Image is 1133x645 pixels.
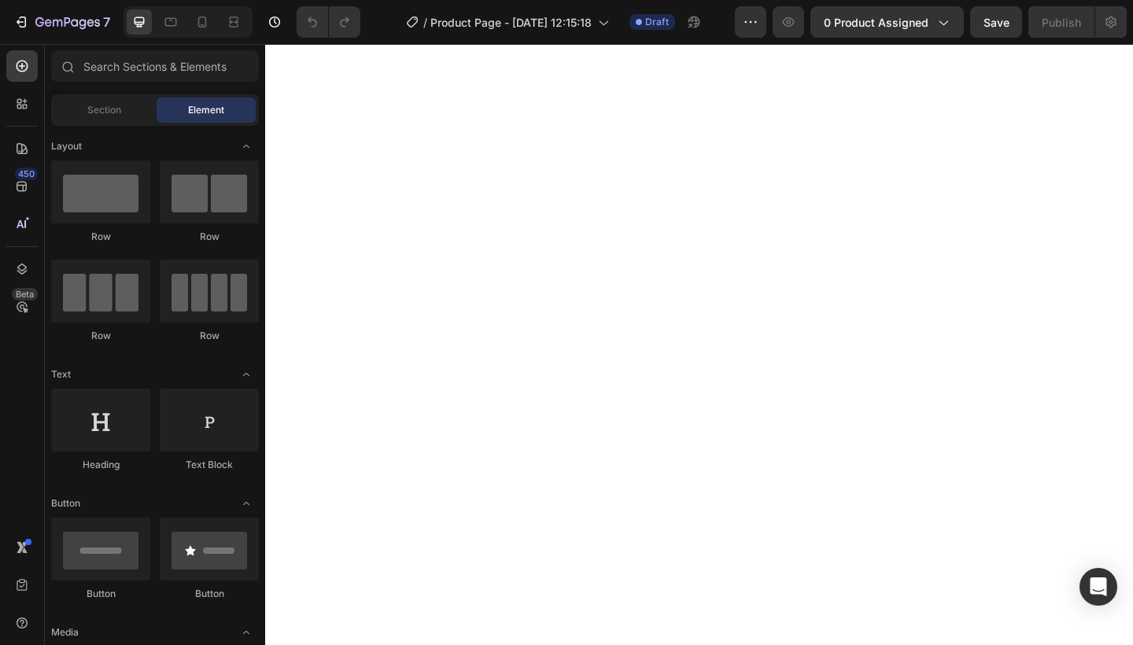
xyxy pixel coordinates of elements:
[970,6,1022,38] button: Save
[51,230,150,244] div: Row
[160,587,259,601] div: Button
[430,14,592,31] span: Product Page - [DATE] 12:15:18
[51,587,150,601] div: Button
[160,458,259,472] div: Text Block
[51,139,82,153] span: Layout
[1042,14,1081,31] div: Publish
[234,620,259,645] span: Toggle open
[265,44,1133,645] iframe: Design area
[234,134,259,159] span: Toggle open
[51,458,150,472] div: Heading
[103,13,110,31] p: 7
[87,103,121,117] span: Section
[15,168,38,180] div: 450
[51,625,79,639] span: Media
[824,14,928,31] span: 0 product assigned
[423,14,427,31] span: /
[51,329,150,343] div: Row
[984,16,1009,29] span: Save
[51,496,80,510] span: Button
[6,6,117,38] button: 7
[645,15,669,29] span: Draft
[234,362,259,387] span: Toggle open
[810,6,964,38] button: 0 product assigned
[234,491,259,516] span: Toggle open
[51,50,259,82] input: Search Sections & Elements
[1079,568,1117,606] div: Open Intercom Messenger
[160,329,259,343] div: Row
[160,230,259,244] div: Row
[297,6,360,38] div: Undo/Redo
[188,103,224,117] span: Element
[1028,6,1094,38] button: Publish
[51,367,71,381] span: Text
[12,288,38,300] div: Beta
